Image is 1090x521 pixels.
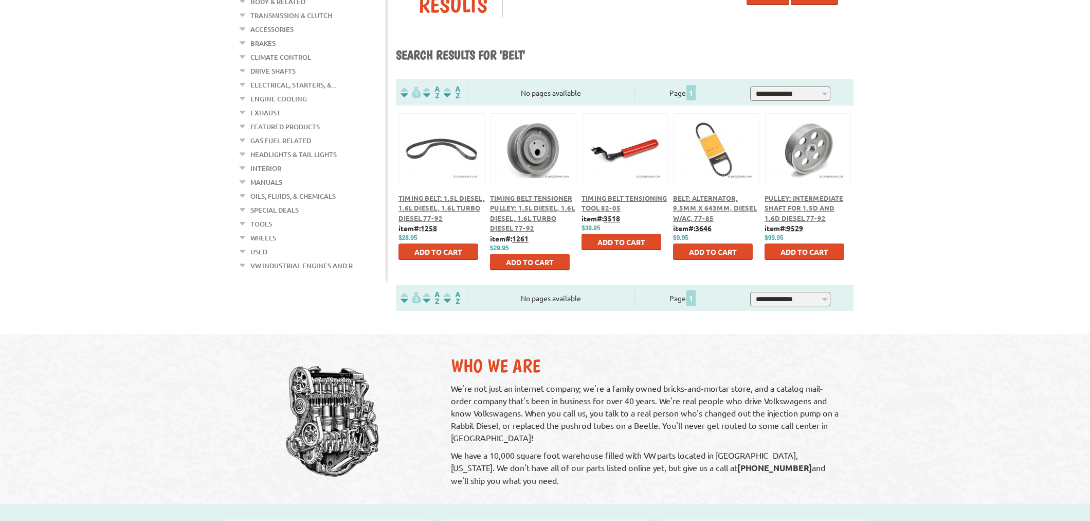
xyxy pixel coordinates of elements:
b: item#: [582,214,620,223]
a: Headlights & Tail Lights [250,148,337,161]
a: Electrical, Starters, &... [250,78,336,92]
button: Add to Cart [398,244,478,260]
b: item#: [765,223,803,233]
a: Featured Products [250,120,320,133]
a: Wheels [250,231,276,245]
b: item#: [673,223,712,233]
a: Gas Fuel Related [250,134,311,147]
span: Add to Cart [597,237,645,247]
a: Engine Cooling [250,92,307,106]
button: Add to Cart [490,254,570,270]
a: Timing Belt Tensioner Pulley: 1.5L Diesel, 1.6L Diesel, 1.6L Turbo Diesel 77-92 [490,194,575,233]
img: Sort by Headline [421,292,442,304]
span: $29.95 [490,245,509,252]
span: $9.95 [673,234,688,241]
u: 1258 [421,223,437,233]
img: filterpricelow.svg [401,292,421,304]
div: No pages available [468,88,634,98]
a: Timing Belt: 1.5L Diesel, 1.6L Diesel, 1.6L Turbo Diesel 77-92 [398,194,485,222]
a: Timing Belt Tensioning Tool 82-05 [582,194,667,213]
a: Belt: Alternator, 9.5mm x 643mm, Diesel w/AC, 77-85 [673,194,757,222]
u: 1261 [512,234,529,243]
button: Add to Cart [765,244,844,260]
span: $99.95 [765,234,784,241]
a: Pulley: Intermediate Shaft for 1.5D and 1.6D Diesel 77-92 [765,194,843,222]
div: No pages available [468,293,634,304]
button: Add to Cart [582,234,661,250]
strong: [PHONE_NUMBER] [737,462,812,473]
span: Add to Cart [689,247,737,256]
b: item#: [398,223,437,233]
img: Sort by Sales Rank [442,86,462,98]
span: Add to Cart [414,247,462,256]
p: We're not just an internet company; we're a family owned bricks-and-mortar store, and a catalog m... [451,382,843,444]
b: item#: [490,234,529,243]
img: filterpricelow.svg [401,86,421,98]
a: Tools [250,217,272,231]
a: Transmission & Clutch [250,9,332,22]
a: Manuals [250,176,282,189]
div: Page [634,289,732,306]
p: We have a 10,000 square foot warehouse filled with VW parts located in [GEOGRAPHIC_DATA], [US_STA... [451,449,843,487]
a: Used [250,245,267,258]
span: Add to Cart [506,257,554,267]
u: 3646 [695,223,712,233]
span: 1 [686,85,696,100]
a: Interior [250,162,281,175]
button: Add to Cart [673,244,753,260]
span: 1 [686,290,696,306]
a: Accessories [250,23,294,36]
a: Drive Shafts [250,64,296,78]
h1: Search results for 'belt' [396,47,853,64]
img: Sort by Sales Rank [442,292,462,304]
a: VW Industrial Engines and R... [250,259,357,272]
a: Climate Control [250,50,311,64]
span: $28.95 [398,234,417,241]
u: 3518 [604,214,620,223]
span: $39.95 [582,224,601,232]
a: Oils, Fluids, & Chemicals [250,189,336,203]
a: Special Deals [250,203,299,217]
div: Page [634,84,732,101]
a: Exhaust [250,106,281,119]
u: 9529 [787,223,803,233]
a: Brakes [250,37,276,50]
span: Add to Cart [780,247,828,256]
h2: Who We Are [451,355,843,377]
img: Sort by Headline [421,86,442,98]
